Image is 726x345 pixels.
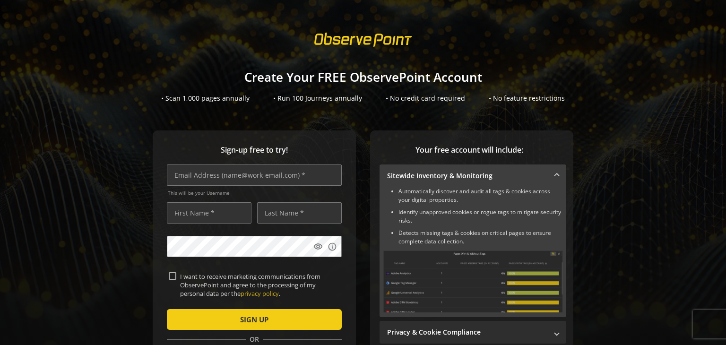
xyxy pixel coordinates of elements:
[380,321,566,344] mat-expansion-panel-header: Privacy & Cookie Compliance
[387,171,547,181] mat-panel-title: Sitewide Inventory & Monitoring
[176,272,340,298] label: I want to receive marketing communications from ObservePoint and agree to the processing of my pe...
[380,164,566,187] mat-expansion-panel-header: Sitewide Inventory & Monitoring
[380,187,566,317] div: Sitewide Inventory & Monitoring
[380,145,559,155] span: Your free account will include:
[168,190,342,196] span: This will be your Username
[398,208,562,225] li: Identify unapproved cookies or rogue tags to mitigate security risks.
[167,164,342,186] input: Email Address (name@work-email.com) *
[257,202,342,224] input: Last Name *
[313,242,323,251] mat-icon: visibility
[273,94,362,103] div: • Run 100 Journeys annually
[383,250,562,312] img: Sitewide Inventory & Monitoring
[398,229,562,246] li: Detects missing tags & cookies on critical pages to ensure complete data collection.
[167,202,251,224] input: First Name *
[387,328,547,337] mat-panel-title: Privacy & Cookie Compliance
[489,94,565,103] div: • No feature restrictions
[241,289,279,298] a: privacy policy
[246,335,263,344] span: OR
[167,309,342,330] button: SIGN UP
[386,94,465,103] div: • No credit card required
[161,94,250,103] div: • Scan 1,000 pages annually
[328,242,337,251] mat-icon: info
[167,145,342,155] span: Sign-up free to try!
[398,187,562,204] li: Automatically discover and audit all tags & cookies across your digital properties.
[240,311,268,328] span: SIGN UP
